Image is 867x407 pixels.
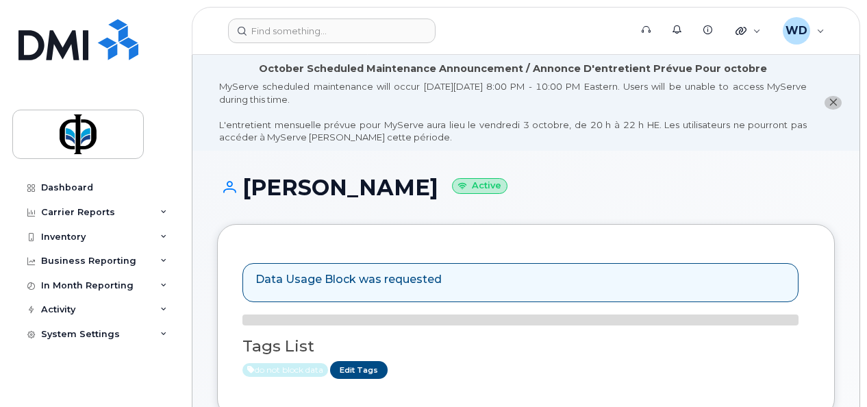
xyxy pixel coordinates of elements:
a: Edit Tags [330,361,388,378]
span: Active from September 8, 2025 to December 31, 2025 [242,363,328,377]
h3: Tags List [242,338,809,355]
div: MyServe scheduled maintenance will occur [DATE][DATE] 8:00 PM - 10:00 PM Eastern. Users will be u... [219,80,807,144]
p: Data Usage Block was requested [255,272,442,288]
div: October Scheduled Maintenance Announcement / Annonce D'entretient Prévue Pour octobre [259,62,767,76]
button: close notification [825,96,842,110]
small: Active [452,178,507,194]
h1: [PERSON_NAME] [217,175,835,199]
